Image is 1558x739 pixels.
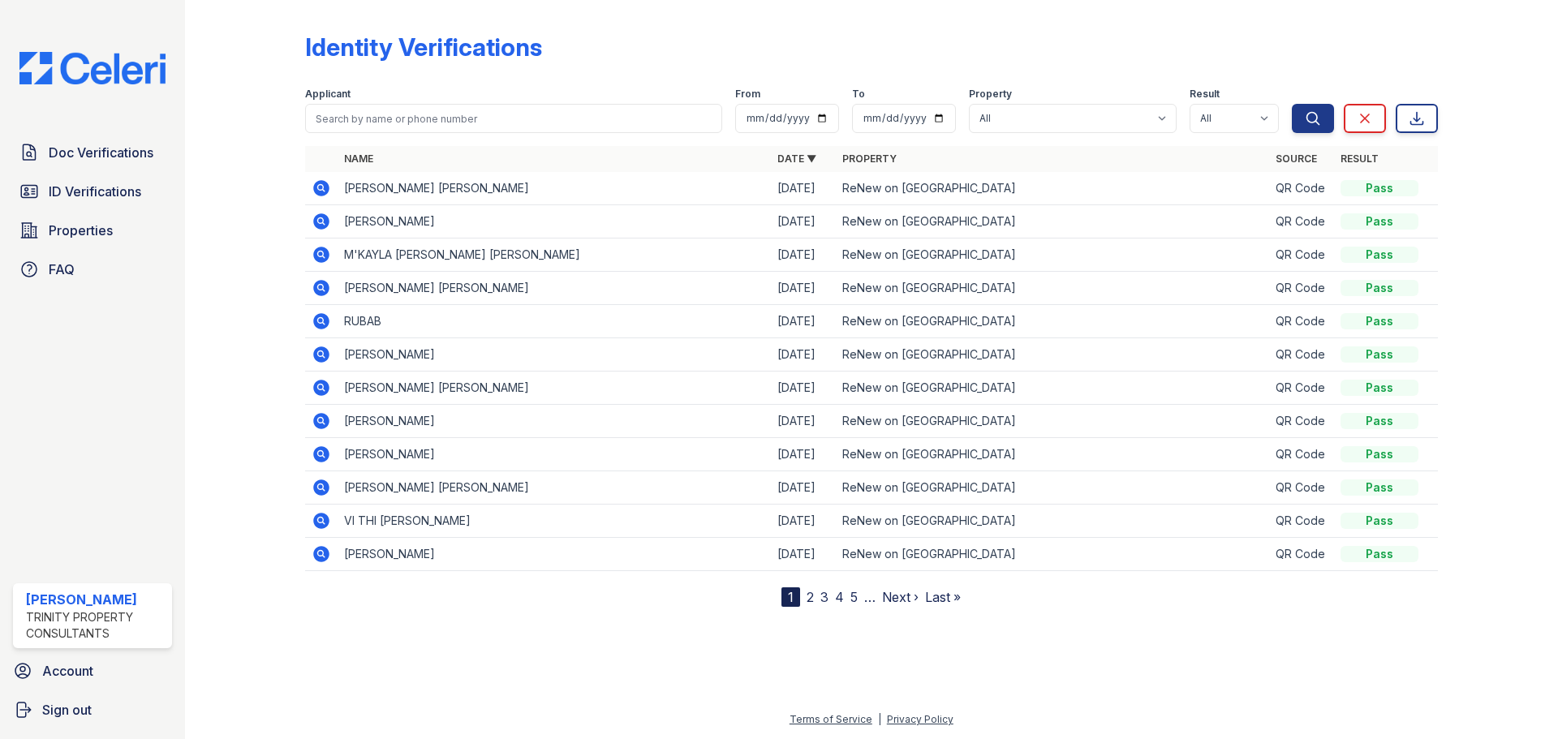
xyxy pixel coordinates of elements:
[344,153,373,165] a: Name
[771,238,836,272] td: [DATE]
[26,590,166,609] div: [PERSON_NAME]
[807,589,814,605] a: 2
[771,538,836,571] td: [DATE]
[836,205,1269,238] td: ReNew on [GEOGRAPHIC_DATA]
[836,538,1269,571] td: ReNew on [GEOGRAPHIC_DATA]
[836,238,1269,272] td: ReNew on [GEOGRAPHIC_DATA]
[305,88,351,101] label: Applicant
[338,505,771,538] td: VI THI [PERSON_NAME]
[1269,205,1334,238] td: QR Code
[1190,88,1220,101] label: Result
[1341,346,1418,363] div: Pass
[305,104,722,133] input: Search by name or phone number
[1269,338,1334,372] td: QR Code
[1269,305,1334,338] td: QR Code
[338,205,771,238] td: [PERSON_NAME]
[1341,313,1418,329] div: Pass
[1269,272,1334,305] td: QR Code
[771,471,836,505] td: [DATE]
[338,305,771,338] td: RUBAB
[305,32,542,62] div: Identity Verifications
[338,372,771,405] td: [PERSON_NAME] [PERSON_NAME]
[1269,405,1334,438] td: QR Code
[852,88,865,101] label: To
[771,272,836,305] td: [DATE]
[42,661,93,681] span: Account
[1269,505,1334,538] td: QR Code
[1341,213,1418,230] div: Pass
[338,338,771,372] td: [PERSON_NAME]
[1269,238,1334,272] td: QR Code
[13,175,172,208] a: ID Verifications
[1341,180,1418,196] div: Pass
[1269,471,1334,505] td: QR Code
[1341,380,1418,396] div: Pass
[771,338,836,372] td: [DATE]
[771,172,836,205] td: [DATE]
[771,305,836,338] td: [DATE]
[1341,280,1418,296] div: Pass
[771,205,836,238] td: [DATE]
[1341,513,1418,529] div: Pass
[850,589,858,605] a: 5
[887,713,953,725] a: Privacy Policy
[338,238,771,272] td: M'KAYLA [PERSON_NAME] [PERSON_NAME]
[771,505,836,538] td: [DATE]
[1341,446,1418,462] div: Pass
[338,471,771,505] td: [PERSON_NAME] [PERSON_NAME]
[836,438,1269,471] td: ReNew on [GEOGRAPHIC_DATA]
[6,655,179,687] a: Account
[836,172,1269,205] td: ReNew on [GEOGRAPHIC_DATA]
[925,589,961,605] a: Last »
[1341,546,1418,562] div: Pass
[836,305,1269,338] td: ReNew on [GEOGRAPHIC_DATA]
[820,589,828,605] a: 3
[6,694,179,726] a: Sign out
[1269,438,1334,471] td: QR Code
[338,538,771,571] td: [PERSON_NAME]
[771,372,836,405] td: [DATE]
[864,587,876,607] span: …
[842,153,897,165] a: Property
[13,253,172,286] a: FAQ
[338,172,771,205] td: [PERSON_NAME] [PERSON_NAME]
[969,88,1012,101] label: Property
[836,405,1269,438] td: ReNew on [GEOGRAPHIC_DATA]
[26,609,166,642] div: Trinity Property Consultants
[1276,153,1317,165] a: Source
[1269,372,1334,405] td: QR Code
[836,272,1269,305] td: ReNew on [GEOGRAPHIC_DATA]
[1341,153,1379,165] a: Result
[1341,479,1418,496] div: Pass
[790,713,872,725] a: Terms of Service
[771,438,836,471] td: [DATE]
[1269,538,1334,571] td: QR Code
[338,272,771,305] td: [PERSON_NAME] [PERSON_NAME]
[42,700,92,720] span: Sign out
[836,471,1269,505] td: ReNew on [GEOGRAPHIC_DATA]
[771,405,836,438] td: [DATE]
[878,713,881,725] div: |
[49,260,75,279] span: FAQ
[836,505,1269,538] td: ReNew on [GEOGRAPHIC_DATA]
[13,214,172,247] a: Properties
[338,438,771,471] td: [PERSON_NAME]
[338,405,771,438] td: [PERSON_NAME]
[882,589,919,605] a: Next ›
[13,136,172,169] a: Doc Verifications
[836,372,1269,405] td: ReNew on [GEOGRAPHIC_DATA]
[49,221,113,240] span: Properties
[49,182,141,201] span: ID Verifications
[777,153,816,165] a: Date ▼
[781,587,800,607] div: 1
[735,88,760,101] label: From
[1269,172,1334,205] td: QR Code
[49,143,153,162] span: Doc Verifications
[835,589,844,605] a: 4
[1341,247,1418,263] div: Pass
[836,338,1269,372] td: ReNew on [GEOGRAPHIC_DATA]
[6,52,179,84] img: CE_Logo_Blue-a8612792a0a2168367f1c8372b55b34899dd931a85d93a1a3d3e32e68fde9ad4.png
[1341,413,1418,429] div: Pass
